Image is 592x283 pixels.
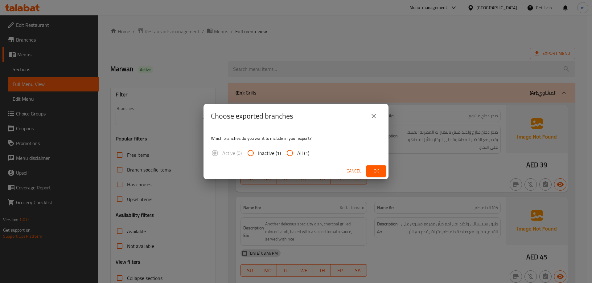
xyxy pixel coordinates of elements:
p: Which branches do you want to include in your export? [211,135,381,141]
button: Cancel [344,165,364,177]
span: Ok [371,167,381,175]
span: Cancel [347,167,361,175]
span: Inactive (1) [258,149,281,157]
span: All (1) [297,149,309,157]
button: Ok [366,165,386,177]
button: close [366,109,381,123]
h2: Choose exported branches [211,111,293,121]
span: Active (0) [222,149,242,157]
